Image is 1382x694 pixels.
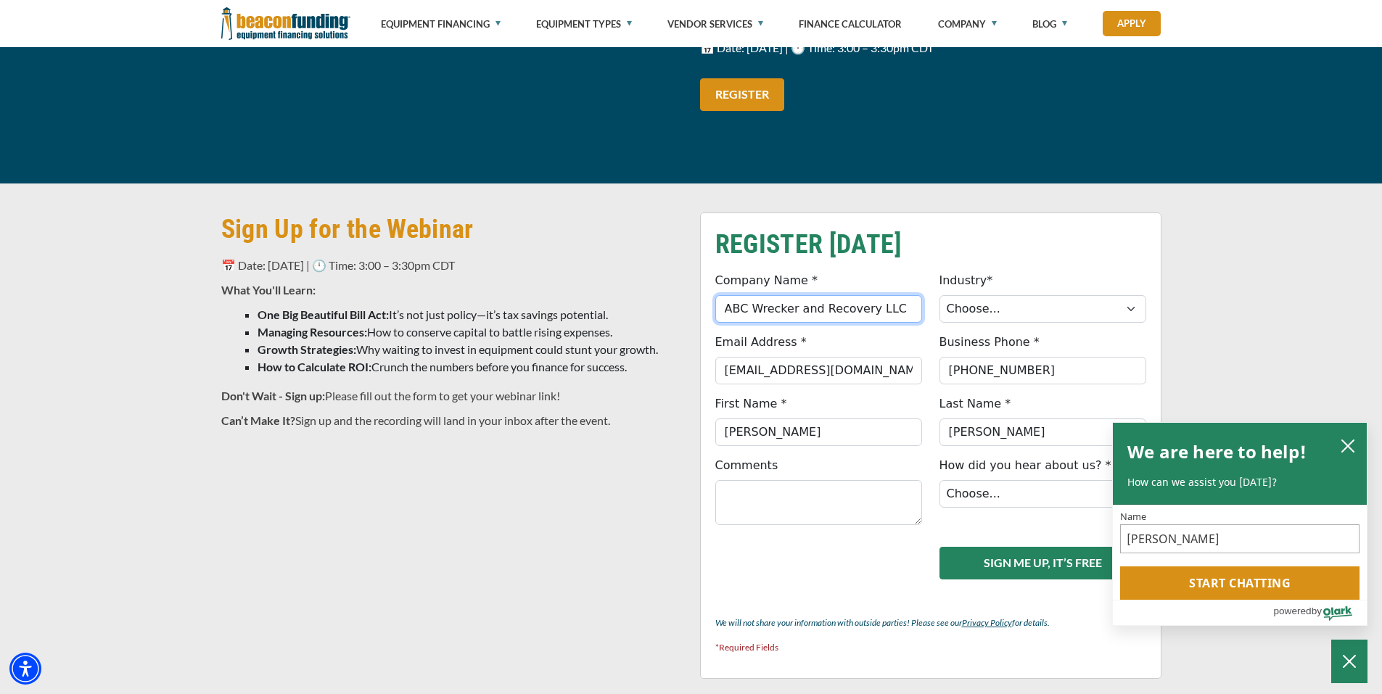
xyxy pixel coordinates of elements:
p: Please fill out the form to get your webinar link! [221,387,683,405]
label: Business Phone * [939,334,1040,351]
a: Powered by Olark [1273,600,1367,625]
label: Name [1120,512,1360,521]
a: Privacy Policy [962,617,1012,628]
strong: One Big Beautiful Bill Act: [258,307,389,321]
label: Company Name * [715,272,818,289]
li: It’s not just policy—it’s tax savings potential. [258,306,683,323]
strong: Can’t Make It? [221,413,295,427]
label: Industry* [939,272,993,289]
li: Why waiting to invest in equipment could stunt your growth. [258,341,683,358]
button: close chatbox [1336,435,1360,455]
label: How did you hear about us? * [939,457,1111,474]
input: Doe [939,418,1146,446]
strong: Managing Resources: [258,325,367,339]
label: Last Name * [939,395,1011,413]
h2: Sign Up for the Webinar [221,212,683,246]
label: First Name * [715,395,787,413]
button: SIGN ME UP, IT’S FREE [939,547,1146,579]
strong: Don't Wait - Sign up: [221,389,325,402]
button: Close Chatbox [1331,640,1367,683]
strong: What You'll Learn: [221,283,316,297]
input: John [715,418,922,446]
span: by [1312,602,1322,620]
p: 📅 Date: [DATE] | 🕛 Time: 3:00 – 3:30pm CDT [221,257,683,274]
input: youremail@gmail.com [715,357,922,384]
h2: We are here to help! [1127,437,1307,466]
input: Name [1120,524,1360,553]
li: How to conserve capital to battle rising expenses. [258,323,683,341]
div: Accessibility Menu [9,653,41,685]
label: Email Address * [715,334,807,351]
label: Comments [715,457,778,474]
iframe: reCAPTCHA [715,547,892,592]
a: REGISTER [700,78,784,111]
button: Start chatting [1120,566,1360,600]
span: powered [1273,602,1311,620]
a: Apply [1103,11,1161,36]
strong: How to Calculate ROI: [258,360,371,373]
p: We will not share your information with outside parties! Please see our for details. [715,614,1146,632]
div: olark chatbox [1112,422,1367,627]
p: Sign up and the recording will land in your inbox after the event. [221,412,683,429]
p: *Required Fields [715,639,1146,656]
h2: REGISTER [DATE] [715,228,1146,261]
li: Crunch the numbers before you finance for success. [258,358,683,376]
strong: Growth Strategies: [258,342,356,356]
p: 📅 Date: [DATE] | 🕛 Time: 3:00 – 3:30pm CDT [700,39,1161,57]
p: How can we assist you [DATE]? [1127,475,1352,489]
input: Company Name [715,295,922,323]
input: (555) 555-5555 [939,357,1146,384]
